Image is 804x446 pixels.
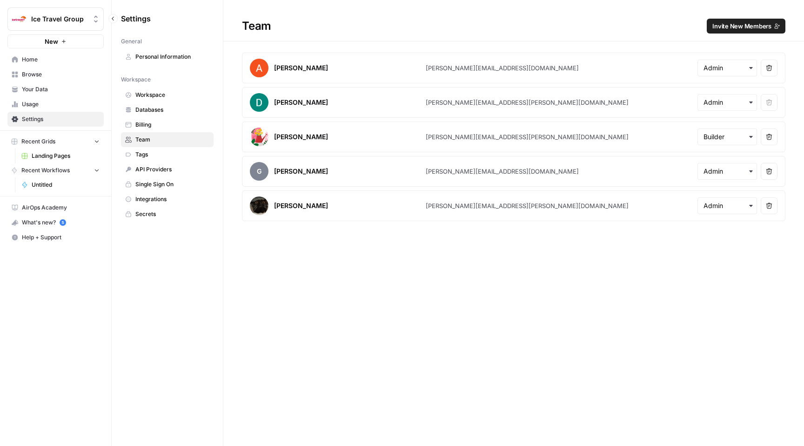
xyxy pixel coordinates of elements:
input: Admin [703,98,751,107]
span: Integrations [135,195,209,203]
div: [PERSON_NAME] [274,63,328,73]
div: [PERSON_NAME][EMAIL_ADDRESS][DOMAIN_NAME] [426,63,579,73]
span: Recent Grids [21,137,55,146]
a: AirOps Academy [7,200,104,215]
span: Recent Workflows [21,166,70,175]
img: avatar [250,128,268,146]
a: Landing Pages [17,149,104,163]
a: Usage [7,97,104,112]
button: What's new? 5 [7,215,104,230]
button: Recent Workflows [7,163,104,177]
a: Settings [7,112,104,127]
input: Admin [703,63,751,73]
span: General [121,37,142,46]
div: [PERSON_NAME] [274,167,328,176]
input: Admin [703,167,751,176]
div: Team [223,19,804,34]
button: Help + Support [7,230,104,245]
button: New [7,34,104,48]
a: Your Data [7,82,104,97]
span: Ice Travel Group [31,14,87,24]
img: Ice Travel Group Logo [11,11,27,27]
span: Help + Support [22,233,100,242]
input: Admin [703,201,751,210]
span: Your Data [22,85,100,94]
div: What's new? [8,216,103,230]
a: Single Sign On [121,177,214,192]
span: Settings [22,115,100,123]
input: Builder [703,132,751,142]
img: avatar [250,59,268,77]
div: [PERSON_NAME] [274,201,328,210]
span: Landing Pages [32,152,100,160]
button: Recent Grids [7,135,104,149]
a: 5 [60,219,66,226]
a: API Providers [121,162,214,177]
a: Databases [121,102,214,117]
span: Secrets [135,210,209,218]
span: Browse [22,70,100,79]
a: Browse [7,67,104,82]
a: Tags [121,147,214,162]
a: Billing [121,117,214,132]
a: Workspace [121,88,214,102]
button: Invite New Members [707,19,785,34]
span: Tags [135,150,209,159]
a: Team [121,132,214,147]
span: Billing [135,121,209,129]
span: Usage [22,100,100,108]
div: [PERSON_NAME] [274,132,328,142]
div: [PERSON_NAME] [274,98,328,107]
img: avatar [250,196,268,215]
div: [PERSON_NAME][EMAIL_ADDRESS][PERSON_NAME][DOMAIN_NAME] [426,201,629,210]
a: Integrations [121,192,214,207]
span: G [250,162,268,181]
span: AirOps Academy [22,203,100,212]
span: Workspace [135,91,209,99]
span: Home [22,55,100,64]
span: Workspace [121,75,151,84]
span: New [45,37,58,46]
a: Secrets [121,207,214,222]
div: [PERSON_NAME][EMAIL_ADDRESS][PERSON_NAME][DOMAIN_NAME] [426,98,629,107]
span: Settings [121,13,151,24]
a: Personal Information [121,49,214,64]
span: Personal Information [135,53,209,61]
span: Untitled [32,181,100,189]
span: Single Sign On [135,180,209,189]
button: Workspace: Ice Travel Group [7,7,104,31]
span: Databases [135,106,209,114]
span: Invite New Members [712,21,771,31]
text: 5 [61,220,64,225]
img: avatar [250,93,268,112]
span: API Providers [135,165,209,174]
div: [PERSON_NAME][EMAIL_ADDRESS][DOMAIN_NAME] [426,167,579,176]
span: Team [135,135,209,144]
div: [PERSON_NAME][EMAIL_ADDRESS][PERSON_NAME][DOMAIN_NAME] [426,132,629,142]
a: Home [7,52,104,67]
a: Untitled [17,177,104,192]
